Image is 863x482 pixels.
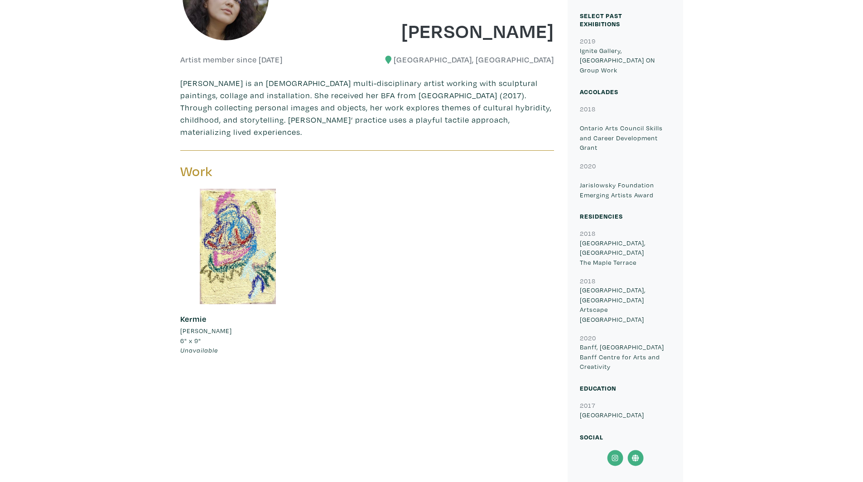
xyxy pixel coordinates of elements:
small: 2018 [580,229,596,238]
small: 2020 [580,334,596,342]
p: Jarislowsky Foundation Emerging Artists Award [580,170,671,200]
h6: Artist member since [DATE] [180,55,283,65]
p: [GEOGRAPHIC_DATA],[GEOGRAPHIC_DATA] The Maple Terrace [580,238,671,267]
small: 2020 [580,162,596,170]
small: 2018 [580,277,596,285]
small: Select Past Exhibitions [580,11,622,28]
h1: [PERSON_NAME] [374,18,554,43]
h6: [GEOGRAPHIC_DATA], [GEOGRAPHIC_DATA] [374,55,554,65]
span: Unavailable [180,346,218,354]
p: [GEOGRAPHIC_DATA],[GEOGRAPHIC_DATA] Artscape [GEOGRAPHIC_DATA] [580,285,671,324]
p: [GEOGRAPHIC_DATA] [580,410,671,420]
small: Education [580,384,616,392]
p: Banff, [GEOGRAPHIC_DATA] Banff Centre for Arts and Creativity [580,342,671,372]
span: 6" x 9" [180,336,201,345]
p: Ontario Arts Council Skills and Career Development Grant [580,113,671,152]
p: Ignite Gallery, [GEOGRAPHIC_DATA] ON Group Work [580,46,671,75]
small: 2017 [580,401,595,410]
small: Accolades [580,87,618,96]
a: [PERSON_NAME] [180,326,296,336]
small: 2019 [580,37,596,45]
li: [PERSON_NAME] [180,326,232,336]
small: Social [580,433,603,441]
p: [PERSON_NAME] is an [DEMOGRAPHIC_DATA] multi-disciplinary artist working with sculptural painting... [180,77,554,138]
small: 2018 [580,105,596,113]
h3: Work [180,163,361,180]
a: Kermie [180,314,207,324]
small: Residencies [580,212,623,220]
